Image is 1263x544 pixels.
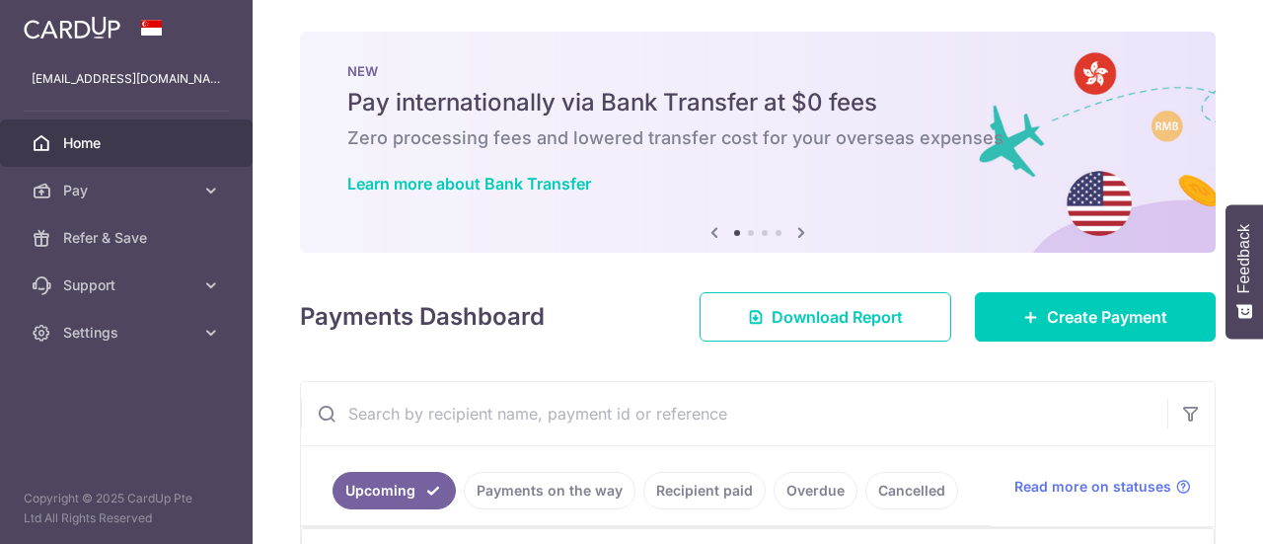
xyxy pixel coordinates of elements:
[865,472,958,509] a: Cancelled
[63,323,193,343] span: Settings
[1226,204,1263,339] button: Feedback - Show survey
[464,472,635,509] a: Payments on the way
[1047,305,1167,329] span: Create Payment
[700,292,951,342] a: Download Report
[1235,224,1253,293] span: Feedback
[1014,477,1171,497] span: Read more on statuses
[347,87,1168,118] h5: Pay internationally via Bank Transfer at $0 fees
[772,305,903,329] span: Download Report
[301,382,1167,445] input: Search by recipient name, payment id or reference
[300,299,545,335] h4: Payments Dashboard
[643,472,766,509] a: Recipient paid
[1014,477,1191,497] a: Read more on statuses
[975,292,1216,342] a: Create Payment
[24,16,120,39] img: CardUp
[63,228,193,248] span: Refer & Save
[63,133,193,153] span: Home
[63,275,193,295] span: Support
[774,472,857,509] a: Overdue
[32,69,221,89] p: [EMAIL_ADDRESS][DOMAIN_NAME]
[63,181,193,200] span: Pay
[300,32,1216,253] img: Bank transfer banner
[347,63,1168,79] p: NEW
[347,126,1168,150] h6: Zero processing fees and lowered transfer cost for your overseas expenses
[347,174,591,194] a: Learn more about Bank Transfer
[333,472,456,509] a: Upcoming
